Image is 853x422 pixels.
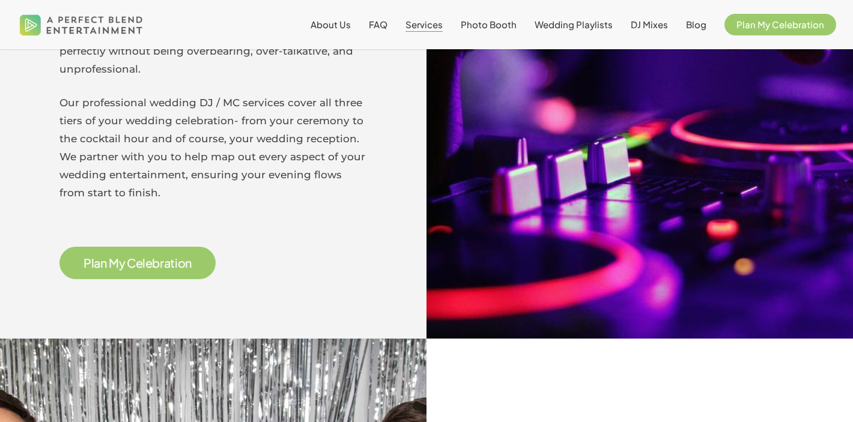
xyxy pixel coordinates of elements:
span: r [160,257,164,269]
span: n [185,257,192,269]
span: M [109,257,119,269]
span: n [100,257,108,269]
a: About Us [311,20,351,29]
span: Our professional wedding DJ / MC services cover all three tiers of your wedding celebration- from... [59,97,365,199]
span: Wedding Playlists [535,19,613,30]
span: b [152,257,160,269]
span: l [142,257,145,269]
span: a [164,257,171,269]
span: e [145,257,153,269]
span: a [94,257,100,269]
span: e [136,257,143,269]
span: l [91,257,94,269]
span: t [170,257,175,269]
a: Services [405,20,443,29]
span: Blog [686,19,706,30]
span: Photo Booth [461,19,517,30]
a: Plan My Celebration [83,256,192,270]
a: Plan My Celebration [724,20,836,29]
span: i [175,257,178,269]
span: FAQ [369,19,387,30]
a: Wedding Playlists [535,20,613,29]
span: Plan My Celebration [736,19,824,30]
a: Blog [686,20,706,29]
span: About Us [311,19,351,30]
img: A Perfect Blend Entertainment [17,5,146,44]
a: DJ Mixes [631,20,668,29]
a: FAQ [369,20,387,29]
span: DJ Mixes [631,19,668,30]
span: Services [405,19,443,30]
a: Photo Booth [461,20,517,29]
span: P [83,257,91,269]
span: C [127,257,136,269]
span: y [119,257,126,269]
span: o [178,257,186,269]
